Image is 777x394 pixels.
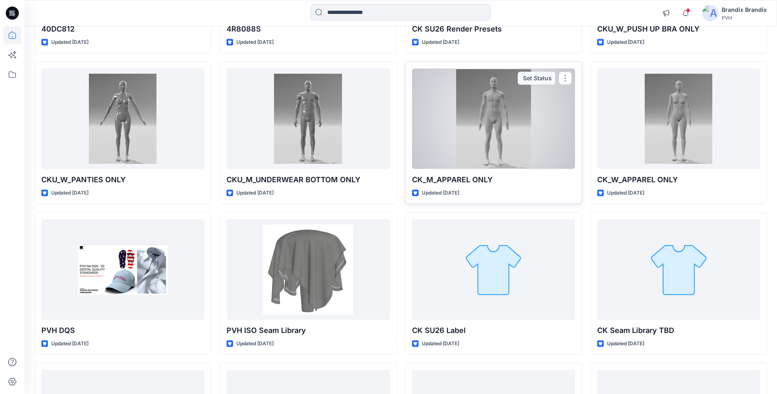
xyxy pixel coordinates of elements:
p: Updated [DATE] [607,189,644,197]
div: PVH [722,15,767,21]
p: 40DC812 [41,23,204,35]
div: Brandix Brandix [722,5,767,15]
p: Updated [DATE] [51,189,88,197]
p: 4R8088S [227,23,390,35]
a: CK_M_APPAREL ONLY [412,68,575,169]
p: Updated [DATE] [422,189,459,197]
p: Updated [DATE] [422,38,459,47]
a: CK SU26 Label [412,219,575,319]
a: CK Seam Library TBD [597,219,760,319]
p: PVH DQS [41,325,204,336]
a: PVH ISO Seam Library [227,219,390,319]
p: CK_W_APPAREL ONLY [597,174,760,186]
a: CKU_W_PANTIES ONLY [41,68,204,169]
p: PVH ISO Seam Library [227,325,390,336]
p: Updated [DATE] [236,38,274,47]
p: CK_M_APPAREL ONLY [412,174,575,186]
p: Updated [DATE] [607,340,644,348]
p: Updated [DATE] [607,38,644,47]
p: CKU_W_PUSH UP BRA ONLY [597,23,760,35]
a: PVH DQS [41,219,204,319]
p: Updated [DATE] [422,340,459,348]
p: CK SU26 Render Presets [412,23,575,35]
img: avatar [702,5,718,21]
p: CKU_W_PANTIES ONLY [41,174,204,186]
p: Updated [DATE] [51,340,88,348]
a: CK_W_APPAREL ONLY [597,68,760,169]
p: Updated [DATE] [236,340,274,348]
p: Updated [DATE] [236,189,274,197]
p: CKU_M_UNDERWEAR BOTTOM ONLY [227,174,390,186]
p: CK SU26 Label [412,325,575,336]
p: CK Seam Library TBD [597,325,760,336]
p: Updated [DATE] [51,38,88,47]
a: CKU_M_UNDERWEAR BOTTOM ONLY [227,68,390,169]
